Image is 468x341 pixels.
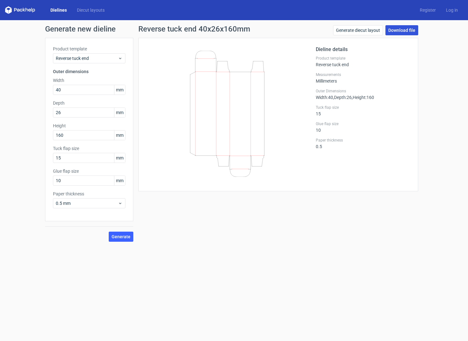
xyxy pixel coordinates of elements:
label: Glue flap size [53,168,125,174]
a: Register [415,7,441,13]
h1: Reverse tuck end 40x26x160mm [138,25,250,33]
span: mm [114,108,125,117]
a: Dielines [45,7,72,13]
span: mm [114,85,125,95]
span: Generate [112,234,130,239]
a: Download file [385,25,418,35]
label: Outer Dimensions [316,89,410,94]
label: Width [53,77,125,84]
h2: Dieline details [316,46,410,53]
span: mm [114,176,125,185]
h1: Generate new dieline [45,25,423,33]
label: Depth [53,100,125,106]
div: Millimeters [316,72,410,84]
label: Height [53,123,125,129]
label: Product template [316,56,410,61]
span: mm [114,130,125,140]
label: Tuck flap size [316,105,410,110]
label: Paper thickness [316,138,410,143]
h3: Outer dimensions [53,68,125,75]
span: Reverse tuck end [56,55,118,61]
label: Measurements [316,72,410,77]
span: 0.5 mm [56,200,118,206]
label: Glue flap size [316,121,410,126]
span: mm [114,153,125,163]
span: Width : 40 [316,95,333,100]
div: 15 [316,105,410,116]
button: Generate [109,232,133,242]
div: 0.5 [316,138,410,149]
a: Log in [441,7,463,13]
a: Diecut layouts [72,7,110,13]
a: Generate diecut layout [333,25,383,35]
span: , Height : 160 [352,95,374,100]
label: Product template [53,46,125,52]
span: , Depth : 26 [333,95,352,100]
div: 10 [316,121,410,133]
label: Tuck flap size [53,145,125,152]
div: Reverse tuck end [316,56,410,67]
label: Paper thickness [53,191,125,197]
